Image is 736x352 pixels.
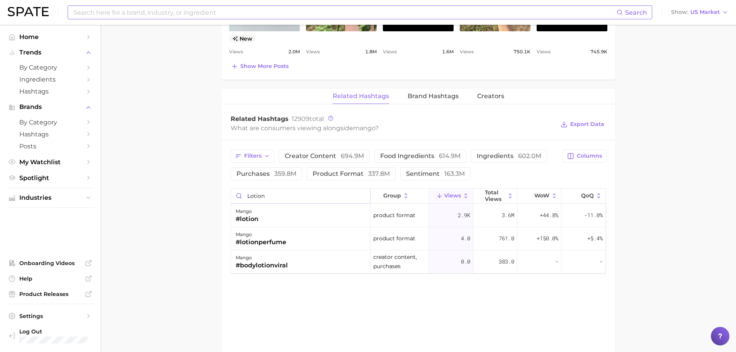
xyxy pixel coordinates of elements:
button: mango#bodylotionviralcreator content, purchases0.0383.0-- [231,250,606,274]
button: mango#lotionperfumeproduct format4.0761.0+150.0%+5.4% [231,227,606,250]
span: 0.0 [461,257,470,266]
a: Spotlight [6,172,94,184]
span: 614.9m [439,152,461,160]
span: Brands [19,104,81,111]
button: QoQ [561,189,605,204]
div: What are consumers viewing alongside ? [231,123,555,133]
button: Show more posts [229,61,291,72]
span: 12909 [292,115,309,122]
img: SPATE [8,7,49,16]
div: #bodylotionviral [236,261,288,270]
a: Help [6,273,94,284]
span: +150.0% [537,234,558,243]
span: Views [229,47,243,56]
span: Show more posts [240,63,289,70]
span: Onboarding Videos [19,260,81,267]
span: 383.0 [499,257,514,266]
span: mango [353,124,375,132]
button: Industries [6,192,94,204]
span: Views [306,47,320,56]
span: Export Data [570,121,604,128]
span: 3.6m [502,211,514,220]
a: Hashtags [6,85,94,97]
span: Hashtags [19,131,81,138]
span: US Market [690,10,720,14]
span: Views [383,47,397,56]
span: Settings [19,313,81,320]
span: Spotlight [19,174,81,182]
span: Show [671,10,688,14]
span: new [229,34,256,43]
span: Brand Hashtags [408,93,459,100]
button: Trends [6,47,94,58]
span: sentiment [406,171,465,177]
span: product format [373,234,415,243]
button: mango#lotionproduct format2.9k3.6m+44.8%-11.0% [231,204,606,227]
span: Help [19,275,81,282]
span: Search [625,9,647,16]
button: Columns [563,150,606,163]
span: - [555,257,558,266]
span: Columns [577,153,602,159]
span: 602.0m [518,152,541,160]
span: Product Releases [19,291,81,298]
a: Posts [6,140,94,152]
a: Settings [6,310,94,322]
span: -11.0% [584,211,603,220]
span: WoW [534,192,549,199]
a: by Category [6,61,94,73]
a: My Watchlist [6,156,94,168]
a: Hashtags [6,128,94,140]
button: Total Views [473,189,517,204]
span: 745.9k [590,47,607,56]
div: mango [236,207,258,216]
span: Total Views [485,189,505,202]
button: Views [429,189,473,204]
span: Creators [477,93,504,100]
div: #lotionperfume [236,238,286,247]
span: Posts [19,143,81,150]
button: Brands [6,101,94,113]
a: Product Releases [6,288,94,300]
span: +44.8% [540,211,558,220]
span: Filters [244,153,262,159]
span: 359.8m [274,170,296,177]
span: 163.3m [444,170,465,177]
span: 337.8m [368,170,390,177]
span: by Category [19,64,81,71]
div: mango [236,230,286,239]
a: Ingredients [6,73,94,85]
span: 694.9m [341,152,364,160]
button: group [371,189,429,204]
span: Views [444,192,461,199]
a: Onboarding Videos [6,257,94,269]
span: creator content [285,153,364,159]
button: ShowUS Market [669,7,730,17]
span: 2.9k [458,211,470,220]
span: 4.0 [461,234,470,243]
span: by Category [19,119,81,126]
span: Home [19,33,81,41]
span: Views [460,47,474,56]
button: Export Data [559,119,606,130]
span: purchases [236,171,296,177]
span: Related Hashtags [231,115,289,122]
div: #lotion [236,214,258,224]
span: total [292,115,324,122]
span: My Watchlist [19,158,81,166]
a: Home [6,31,94,43]
span: ingredients [477,153,541,159]
span: 761.0 [499,234,514,243]
span: Views [537,47,551,56]
span: group [383,192,401,199]
button: WoW [517,189,561,204]
span: Trends [19,49,81,56]
span: Related Hashtags [333,93,389,100]
span: food ingredients [380,153,461,159]
a: Log out. Currently logged in with e-mail anna.katsnelson@mane.com. [6,326,94,346]
span: Ingredients [19,76,81,83]
span: creator content, purchases [373,252,426,271]
div: mango [236,253,288,262]
span: Hashtags [19,88,81,95]
span: 750.1k [513,47,530,56]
